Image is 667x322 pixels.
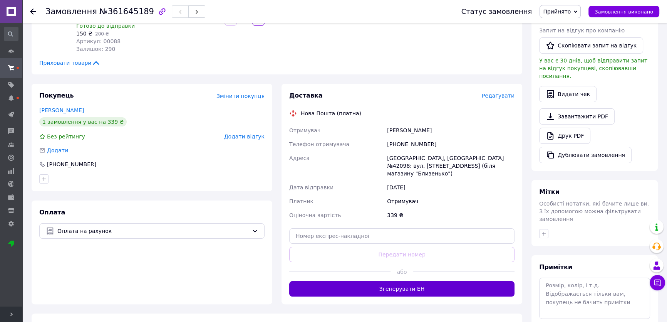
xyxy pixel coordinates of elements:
[385,194,516,208] div: Отримувач
[539,201,649,222] span: Особисті нотатки, які бачите лише ви. З їх допомогою можна фільтрувати замовлення
[47,133,85,140] span: Без рейтингу
[57,227,249,235] span: Оплата на рахунок
[289,155,310,161] span: Адреса
[539,57,647,79] span: У вас є 30 днів, щоб відправити запит на відгук покупцеві, скопіювавши посилання.
[289,184,333,191] span: Дата відправки
[289,127,320,133] span: Отримувач
[461,8,532,15] div: Статус замовлення
[385,151,516,180] div: [GEOGRAPHIC_DATA], [GEOGRAPHIC_DATA] №42098: вул. [STREET_ADDRESS] (біля магазину "Близенько")
[390,268,413,276] span: або
[39,59,101,67] span: Приховати товари
[99,7,154,16] span: №361645189
[76,30,92,37] span: 150 ₴
[76,46,115,52] span: Залишок: 290
[224,133,265,140] span: Додати відгук
[39,92,74,99] span: Покупець
[539,27,625,34] span: Запит на відгук про компанію
[46,160,97,168] div: [PHONE_NUMBER]
[385,180,516,194] div: [DATE]
[539,37,643,54] button: Скопіювати запит на відгук
[299,110,363,117] div: Нова Пошта (платна)
[76,38,121,44] span: Артикул: 00088
[76,23,135,29] span: Готово до відправки
[385,137,516,151] div: [PHONE_NUMBER]
[385,123,516,137] div: [PERSON_NAME]
[95,31,109,37] span: 200 ₴
[39,117,127,126] div: 1 замовлення у вас на 339 ₴
[289,198,313,204] span: Платник
[45,7,97,16] span: Замовлення
[539,147,632,163] button: Дублювати замовлення
[39,209,65,216] span: Оплата
[289,281,514,297] button: Згенерувати ЕН
[289,228,514,244] input: Номер експрес-накладної
[385,208,516,222] div: 339 ₴
[39,107,84,113] a: [PERSON_NAME]
[289,212,341,218] span: Оціночна вартість
[539,263,572,271] span: Примітки
[482,93,514,99] span: Редагувати
[588,6,659,17] button: Замовлення виконано
[289,141,349,147] span: Телефон отримувача
[539,108,615,125] a: Завантажити PDF
[47,147,68,153] span: Додати
[543,8,571,15] span: Прийнято
[539,188,560,196] span: Мітки
[216,93,265,99] span: Змінити покупця
[650,275,665,290] button: Чат з покупцем
[30,8,36,15] div: Повернутися назад
[595,9,653,15] span: Замовлення виконано
[539,86,597,102] button: Видати чек
[289,92,323,99] span: Доставка
[539,128,590,144] a: Друк PDF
